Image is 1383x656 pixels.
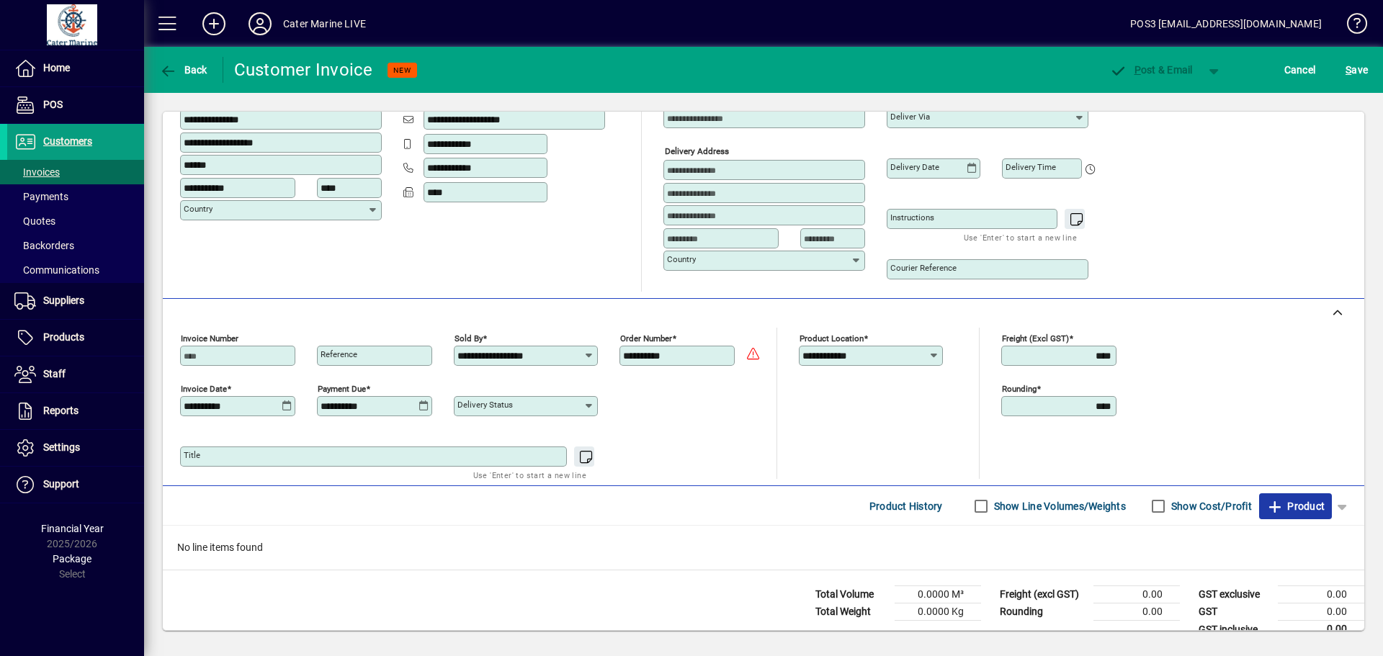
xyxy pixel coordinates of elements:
mat-label: Sold by [455,333,483,343]
span: Backorders [14,240,74,251]
a: Backorders [7,233,144,258]
div: Cater Marine LIVE [283,12,366,35]
td: 0.00 [1278,586,1364,603]
span: ost & Email [1109,64,1193,76]
mat-label: Instructions [890,212,934,223]
a: Payments [7,184,144,209]
a: Settings [7,430,144,466]
td: Freight (excl GST) [993,586,1093,603]
span: Customers [43,135,92,147]
td: 0.00 [1278,621,1364,639]
mat-label: Order number [620,333,672,343]
button: Save [1342,57,1371,83]
span: Invoices [14,166,60,178]
button: Profile [237,11,283,37]
mat-label: Delivery date [890,162,939,172]
button: Back [156,57,211,83]
td: 0.0000 M³ [895,586,981,603]
label: Show Line Volumes/Weights [991,499,1126,513]
mat-hint: Use 'Enter' to start a new line [473,467,586,483]
mat-label: Rounding [1002,384,1037,394]
td: Rounding [993,603,1093,621]
mat-label: Reference [321,349,357,359]
mat-label: Product location [800,333,864,343]
a: Invoices [7,160,144,184]
span: NEW [393,66,411,75]
span: ave [1346,58,1368,81]
span: Back [159,64,207,76]
span: POS [43,99,63,110]
td: 0.00 [1093,586,1180,603]
a: Home [7,50,144,86]
span: Package [53,553,91,565]
mat-hint: Use 'Enter' to start a new line [964,229,1077,246]
span: Product [1266,495,1325,518]
mat-label: Title [184,450,200,460]
span: Products [43,331,84,343]
mat-label: Delivery time [1006,162,1056,172]
app-page-header-button: Back [144,57,223,83]
span: S [1346,64,1351,76]
a: Knowledge Base [1336,3,1365,50]
a: Support [7,467,144,503]
td: 0.00 [1093,603,1180,621]
td: 0.0000 Kg [895,603,981,621]
span: Payments [14,191,68,202]
td: Total Weight [808,603,895,621]
span: Reports [43,405,79,416]
mat-label: Invoice date [181,384,227,394]
td: GST exclusive [1191,586,1278,603]
button: Cancel [1281,57,1320,83]
td: 0.00 [1278,603,1364,621]
mat-label: Delivery status [457,400,513,410]
span: Settings [43,441,80,453]
mat-label: Country [667,254,696,264]
span: Product History [869,495,943,518]
a: Quotes [7,209,144,233]
button: Product [1259,493,1332,519]
span: Support [43,478,79,490]
a: Staff [7,356,144,392]
span: Staff [43,368,66,379]
button: Product History [864,493,949,519]
button: Post & Email [1102,57,1200,83]
span: Home [43,62,70,73]
div: No line items found [163,526,1364,570]
button: Add [191,11,237,37]
a: Communications [7,258,144,282]
mat-label: Courier Reference [890,263,957,273]
td: GST [1191,603,1278,621]
div: Customer Invoice [234,58,373,81]
td: Total Volume [808,586,895,603]
td: GST inclusive [1191,621,1278,639]
a: Suppliers [7,283,144,319]
mat-label: Deliver via [890,112,930,122]
span: Quotes [14,215,55,227]
span: Financial Year [41,523,104,534]
mat-label: Country [184,204,212,214]
mat-label: Payment due [318,384,366,394]
a: Reports [7,393,144,429]
span: Suppliers [43,295,84,306]
label: Show Cost/Profit [1168,499,1252,513]
span: Cancel [1284,58,1316,81]
span: Communications [14,264,99,276]
mat-label: Freight (excl GST) [1002,333,1069,343]
mat-label: Invoice number [181,333,238,343]
div: POS3 [EMAIL_ADDRESS][DOMAIN_NAME] [1130,12,1322,35]
a: POS [7,87,144,123]
a: Products [7,320,144,356]
span: P [1134,64,1141,76]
